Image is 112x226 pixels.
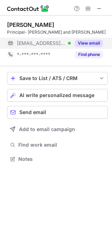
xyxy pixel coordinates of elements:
[7,154,108,164] button: Notes
[7,106,108,119] button: Send email
[18,142,105,148] span: Find work email
[7,140,108,150] button: Find work email
[18,156,105,162] span: Notes
[19,92,94,98] span: AI write personalized message
[7,29,108,35] div: Principal- [PERSON_NAME] and [PERSON_NAME]
[19,126,75,132] span: Add to email campaign
[75,51,103,58] button: Reveal Button
[7,4,49,13] img: ContactOut v5.3.10
[7,21,54,28] div: [PERSON_NAME]
[7,123,108,136] button: Add to email campaign
[75,40,103,47] button: Reveal Button
[19,109,46,115] span: Send email
[19,75,95,81] div: Save to List / ATS / CRM
[17,40,66,46] span: [EMAIL_ADDRESS][DOMAIN_NAME]
[7,72,108,85] button: save-profile-one-click
[7,89,108,102] button: AI write personalized message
